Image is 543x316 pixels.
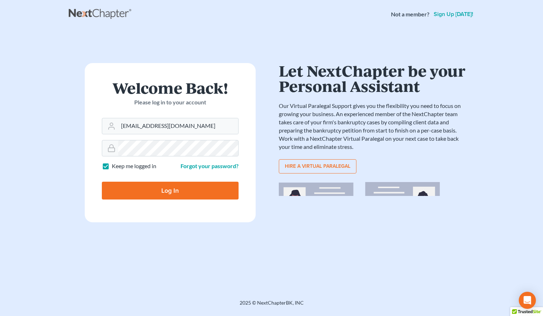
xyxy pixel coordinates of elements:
a: Forgot your password? [181,162,239,169]
h1: Let NextChapter be your Personal Assistant [279,63,468,93]
input: Email Address [118,118,238,134]
div: Open Intercom Messenger [519,292,536,309]
input: Log In [102,182,239,200]
p: Please log in to your account [102,98,239,107]
a: Hire a virtual paralegal [279,159,356,173]
h1: Welcome Back! [102,80,239,95]
p: Our Virtual Paralegal Support gives you the flexibility you need to focus on growing your busines... [279,102,468,151]
img: virtual_paralegal_bg-b12c8cf30858a2b2c02ea913d52db5c468ecc422855d04272ea22d19010d70dc.svg [279,182,468,296]
label: Keep me logged in [112,162,156,170]
div: 2025 © NextChapterBK, INC [69,299,475,312]
strong: Not a member? [391,10,429,19]
a: Sign up [DATE]! [432,11,475,17]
